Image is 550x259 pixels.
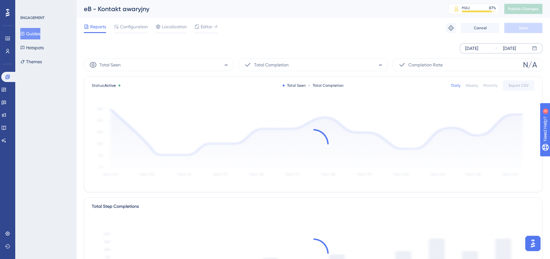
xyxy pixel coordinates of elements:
[379,60,382,70] span: -
[92,203,139,210] div: Total Step Completions
[201,23,212,31] span: Editor
[509,83,529,88] span: Export CSV
[465,44,478,52] div: [DATE]
[408,61,443,69] span: Completion Rate
[254,61,289,69] span: Total Completion
[474,25,487,31] span: Cancel
[20,42,44,53] button: Hotspots
[489,5,496,10] div: 87 %
[462,5,470,10] div: MAU
[15,2,40,9] span: Need Help?
[451,83,460,88] div: Daily
[84,4,433,13] div: eB - Kontakt awaryjny
[92,83,116,88] span: Status:
[104,83,116,88] span: Active
[120,23,148,31] span: Configuration
[99,61,121,69] span: Total Seen
[44,3,46,8] div: 3
[162,23,187,31] span: Localization
[20,15,44,20] div: ENGAGEMENT
[461,23,499,33] button: Cancel
[504,4,542,14] button: Publish Changes
[523,234,542,253] iframe: UserGuiding AI Assistant Launcher
[519,25,528,31] span: Save
[20,56,42,67] button: Themes
[523,60,537,70] span: N/A
[504,23,542,33] button: Save
[283,83,306,88] div: Total Seen
[483,83,498,88] div: Monthly
[503,80,534,91] button: Export CSV
[90,23,106,31] span: Reports
[466,83,478,88] div: Weekly
[224,60,228,70] span: -
[508,6,539,11] span: Publish Changes
[20,28,40,39] button: Guides
[308,83,344,88] div: Total Completion
[503,44,516,52] div: [DATE]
